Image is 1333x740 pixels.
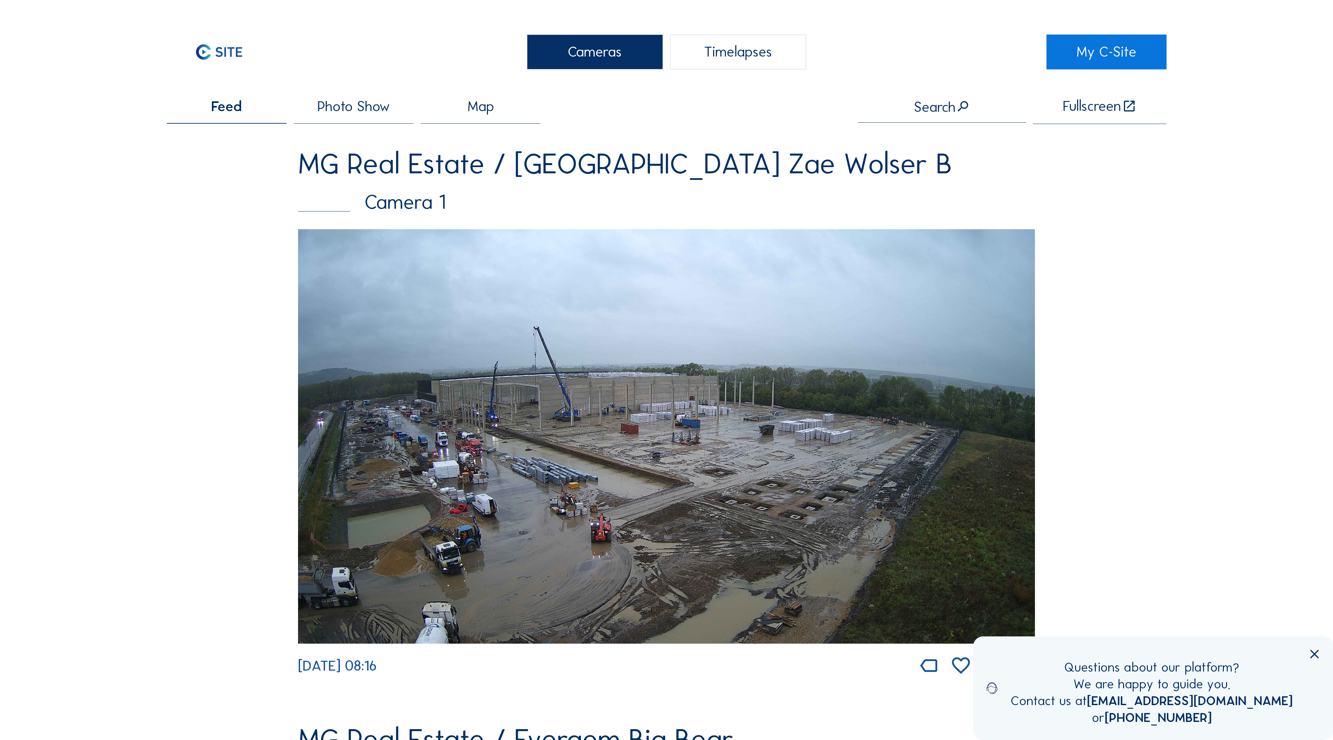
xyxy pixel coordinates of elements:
div: MG Real Estate / [GEOGRAPHIC_DATA] Zae Wolser B [298,150,1035,179]
span: Map [467,99,494,114]
div: or [1011,709,1293,726]
div: Search [914,100,970,115]
div: Questions about our platform? [1011,659,1293,676]
a: My C-Site [1046,35,1167,70]
div: Contact us at [1011,692,1293,709]
span: [DATE] 08:16 [298,657,377,675]
div: We are happy to guide you. [1011,676,1293,692]
a: [EMAIL_ADDRESS][DOMAIN_NAME] [1087,693,1293,709]
div: Cameras [527,35,663,70]
img: Image [298,229,1035,644]
span: Photo Show [317,99,390,114]
div: Camera 1 [298,192,1035,212]
a: [PHONE_NUMBER] [1105,709,1212,726]
img: C-SITE Logo [167,35,271,70]
span: Feed [211,99,242,114]
div: Fullscreen [1063,99,1121,114]
img: operator [986,659,997,718]
div: Timelapses [670,35,806,70]
a: C-SITE Logo [167,35,287,70]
